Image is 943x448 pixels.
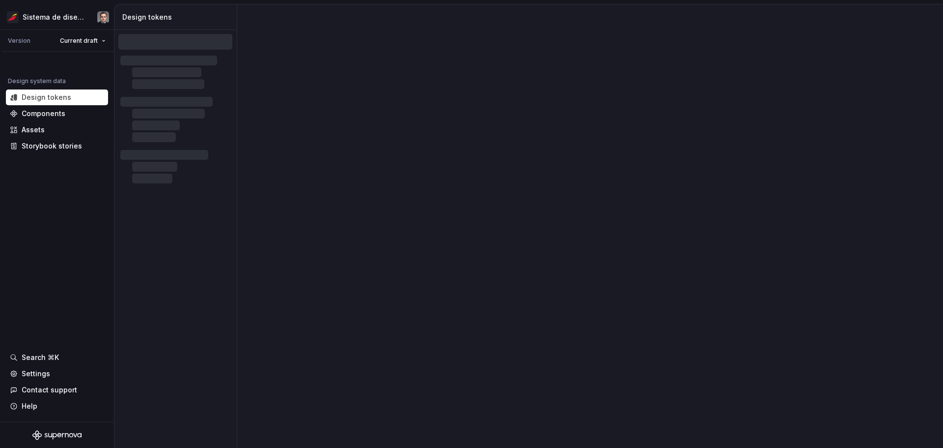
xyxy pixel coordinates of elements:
[6,398,108,414] button: Help
[22,92,71,102] div: Design tokens
[22,369,50,379] div: Settings
[55,34,110,48] button: Current draft
[60,37,98,45] span: Current draft
[8,37,30,45] div: Version
[22,401,37,411] div: Help
[6,90,108,105] a: Design tokens
[6,366,108,382] a: Settings
[22,109,65,119] div: Components
[2,6,112,28] button: Sistema de diseño IberiaJulio Reyes
[6,382,108,398] button: Contact support
[22,353,59,362] div: Search ⌘K
[23,12,85,22] div: Sistema de diseño Iberia
[7,11,19,23] img: 55604660-494d-44a9-beb2-692398e9940a.png
[122,12,233,22] div: Design tokens
[6,106,108,121] a: Components
[32,430,82,440] svg: Supernova Logo
[8,77,66,85] div: Design system data
[97,11,109,23] img: Julio Reyes
[6,138,108,154] a: Storybook stories
[6,122,108,138] a: Assets
[22,125,45,135] div: Assets
[22,385,77,395] div: Contact support
[22,141,82,151] div: Storybook stories
[6,350,108,365] button: Search ⌘K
